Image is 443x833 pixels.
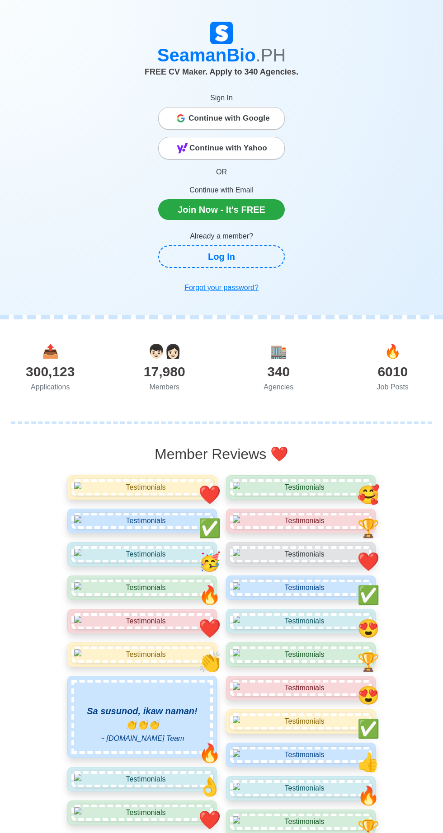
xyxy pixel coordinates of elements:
[198,743,221,763] span: smiley
[357,719,380,739] span: smiley
[198,552,221,571] span: smiley
[189,139,267,157] span: Continue with Yahoo
[230,680,372,696] img: Testimonials
[71,513,213,529] img: Testimonials
[71,580,213,596] img: Testimonials
[158,279,285,297] a: Forgot your password?
[357,786,380,805] span: smiley
[210,22,233,44] img: Logo
[357,485,380,505] span: smiley
[198,485,221,505] span: smiley
[158,167,285,178] p: OR
[230,814,372,830] img: Testimonials
[184,284,259,291] u: Forgot your password?
[357,585,380,605] span: smiley
[71,546,213,562] img: Testimonials
[71,479,213,496] img: Testimonials
[66,445,377,463] h2: Member Reviews
[357,552,380,571] span: smiley
[221,361,336,382] div: 340
[230,713,372,730] img: Testimonials
[108,361,222,382] div: 17,980
[230,747,372,763] img: Testimonials
[158,107,285,130] button: Continue with Google
[230,546,372,562] img: Testimonials
[198,777,221,796] span: smiley
[357,618,380,638] span: smiley
[198,585,221,605] span: smiley
[42,344,59,359] span: applications
[230,580,372,596] img: Testimonials
[230,513,372,529] img: Testimonials
[198,518,221,538] span: smiley
[71,771,213,787] img: Testimonials
[71,646,213,663] img: Testimonials
[158,231,285,242] p: Already a member?
[125,720,159,730] span: pray
[189,109,270,127] span: Continue with Google
[270,344,287,359] span: agencies
[74,704,210,731] div: Sa susunod, ikaw naman!
[145,67,298,76] span: FREE CV Maker. Apply to 340 Agencies.
[158,137,285,159] button: Continue with Yahoo
[108,382,222,393] div: Members
[256,45,286,65] span: .PH
[148,344,181,359] span: users
[357,685,380,705] span: smiley
[357,652,380,672] span: smiley
[230,780,372,796] img: Testimonials
[270,446,288,462] span: emoji
[158,245,285,268] a: Log In
[71,805,213,821] img: Testimonials
[158,185,285,196] p: Continue with Email
[384,344,401,359] span: jobs
[158,93,285,103] p: Sign In
[230,613,372,629] img: Testimonials
[158,199,285,220] a: Join Now - It's FREE
[198,618,221,638] span: smiley
[221,382,336,393] div: Agencies
[74,704,210,744] div: ~ [DOMAIN_NAME] Team
[357,518,380,538] span: smiley
[357,752,380,772] span: smiley
[198,810,221,830] span: smiley
[230,479,372,496] img: Testimonials
[71,613,213,629] img: Testimonials
[198,652,221,672] span: smiley
[230,646,372,663] img: Testimonials
[66,44,377,66] h1: SeamanBio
